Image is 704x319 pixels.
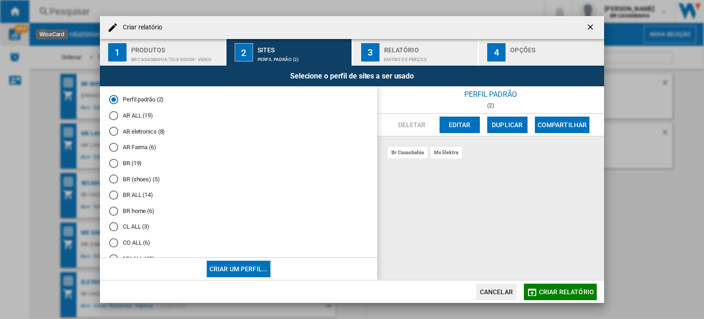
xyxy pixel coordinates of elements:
[108,43,126,62] div: 1
[377,102,604,109] div: (2)
[131,52,221,62] div: BR CASASBAHIA:Television - video
[235,43,253,62] div: 2
[109,239,368,247] md-radio-button: CO ALL (6)
[539,288,594,296] span: Criar relatório
[226,39,352,66] button: 2 Sites Perfil padrão (2)
[207,261,271,277] button: Criar um perfil...
[524,284,597,300] button: Criar relatório
[388,147,428,158] div: br casasbahia
[487,117,528,133] button: Duplicar
[118,23,163,32] h4: Criar relatório
[100,66,604,86] div: Selecione o perfil de sites a ser usado
[353,39,479,66] button: 3 Relatório Matriz de preços
[535,117,590,133] button: Compartilhar
[476,284,517,300] button: Cancelar
[479,39,604,66] button: 4 Opções
[109,111,368,120] md-radio-button: AR ALL (19)
[582,18,600,37] button: getI18NText('BUTTONS.CLOSE_DIALOG')
[109,127,368,136] md-radio-button: AR eletronics (8)
[586,22,597,34] ng-md-icon: getI18NText('BUTTONS.CLOSE_DIALOG')
[440,117,480,133] button: Editar
[109,254,368,263] md-radio-button: MX ALL (49)
[430,147,462,158] div: mx elektra
[392,117,432,133] button: Deletar
[109,143,368,152] md-radio-button: AR Farma (6)
[131,43,221,52] div: Produtos
[377,86,604,102] div: Perfil padrão
[109,159,368,168] md-radio-button: BR (19)
[109,191,368,200] md-radio-button: BR ALL (14)
[109,207,368,215] md-radio-button: BR home (6)
[109,223,368,231] md-radio-button: CL ALL (3)
[109,95,368,104] md-radio-button: Perfil padrão (2)
[258,52,348,62] div: Perfil padrão (2)
[100,39,226,66] button: 1 Produtos BR CASASBAHIA:Television - video
[258,43,348,52] div: Sites
[384,43,474,52] div: Relatório
[487,43,506,62] div: 4
[384,52,474,62] div: Matriz de preços
[510,43,600,52] div: Opções
[109,175,368,184] md-radio-button: BR (shoes) (5)
[361,43,379,62] div: 3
